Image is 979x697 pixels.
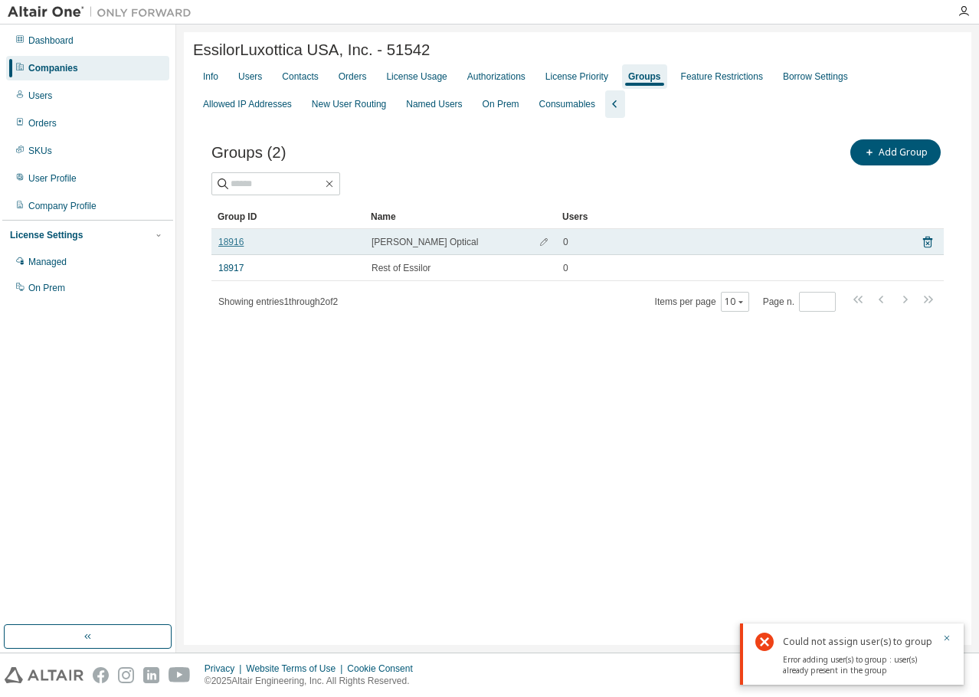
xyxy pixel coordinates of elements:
span: EssilorLuxottica USA, Inc. - 51542 [193,41,430,59]
div: Privacy [205,663,246,675]
div: On Prem [28,282,65,294]
div: Info [203,70,218,83]
div: Allowed IP Addresses [203,98,292,110]
a: 18917 [218,262,244,274]
span: Page n. [763,292,836,312]
div: Borrow Settings [783,70,848,83]
div: Error adding user(s) to group : user(s) already present in the group [783,653,933,676]
span: [PERSON_NAME] Optical [372,236,478,248]
div: Dashboard [28,34,74,47]
span: Rest of Essilor [372,262,431,274]
span: 0 [563,236,568,248]
div: Orders [339,70,367,83]
img: facebook.svg [93,667,109,683]
img: altair_logo.svg [5,667,83,683]
div: Could not assign user(s) to group [783,633,933,651]
div: License Priority [545,70,608,83]
div: License Usage [386,70,447,83]
div: Users [28,90,52,102]
img: linkedin.svg [143,667,159,683]
div: Managed [28,256,67,268]
span: 0 [563,262,568,274]
div: Companies [28,62,78,74]
div: Users [562,205,901,229]
button: 10 [725,296,745,308]
p: © 2025 Altair Engineering, Inc. All Rights Reserved. [205,675,422,688]
div: Authorizations [467,70,526,83]
div: Name [371,205,550,229]
a: 18916 [218,236,244,248]
div: Company Profile [28,200,97,212]
span: Showing entries 1 through 2 of 2 [218,296,338,307]
div: SKUs [28,145,52,157]
div: Cookie Consent [347,663,421,675]
div: Orders [28,117,57,129]
div: On Prem [483,98,519,110]
div: License Settings [10,229,83,241]
div: Contacts [282,70,318,83]
div: Consumables [539,98,595,110]
div: Website Terms of Use [246,663,347,675]
div: Group ID [218,205,359,229]
span: Groups (2) [211,144,286,162]
span: Items per page [655,292,749,312]
div: Groups [628,70,661,83]
div: Users [238,70,262,83]
img: instagram.svg [118,667,134,683]
img: youtube.svg [169,667,191,683]
div: New User Routing [312,98,386,110]
div: User Profile [28,172,77,185]
div: Named Users [406,98,462,110]
button: Add Group [850,139,941,165]
div: Feature Restrictions [681,70,763,83]
img: Altair One [8,5,199,20]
